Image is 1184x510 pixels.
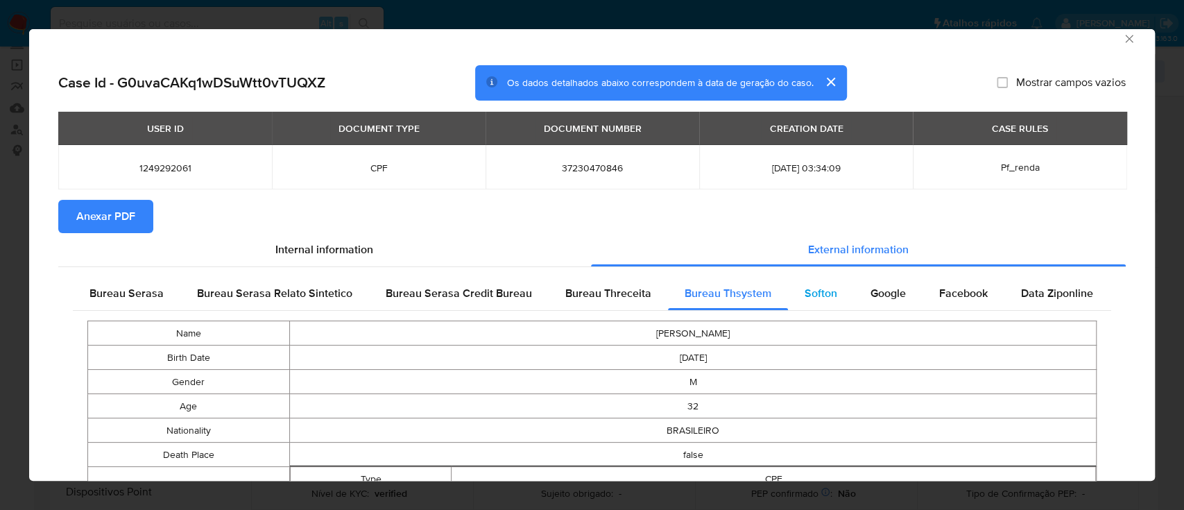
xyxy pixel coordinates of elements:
[565,285,651,301] span: Bureau Threceita
[507,76,814,90] span: Os dados detalhados abaixo correspondem à data de geração do caso.
[75,162,255,174] span: 1249292061
[808,241,909,257] span: External information
[58,74,325,92] h2: Case Id - G0uvaCAKq1wDSuWtt0vTUQXZ
[289,370,1096,394] td: M
[814,65,847,99] button: cerrar
[88,370,290,394] td: Gender
[502,162,683,174] span: 37230470846
[88,418,290,443] td: Nationality
[939,285,988,301] span: Facebook
[289,321,1096,346] td: [PERSON_NAME]
[29,29,1155,481] div: closure-recommendation-modal
[289,394,1096,418] td: 32
[289,443,1096,467] td: false
[330,117,428,140] div: DOCUMENT TYPE
[139,117,192,140] div: USER ID
[76,201,135,232] span: Anexar PDF
[535,117,650,140] div: DOCUMENT NUMBER
[1122,32,1135,44] button: Fechar a janela
[997,77,1008,88] input: Mostrar campos vazios
[870,285,906,301] span: Google
[88,394,290,418] td: Age
[275,241,373,257] span: Internal information
[386,285,532,301] span: Bureau Serasa Credit Bureau
[73,277,1111,310] div: Detailed external info
[984,117,1056,140] div: CASE RULES
[58,200,153,233] button: Anexar PDF
[1000,160,1039,174] span: Pf_renda
[89,285,164,301] span: Bureau Serasa
[805,285,837,301] span: Softon
[1021,285,1093,301] span: Data Ziponline
[197,285,352,301] span: Bureau Serasa Relato Sintetico
[1016,76,1126,90] span: Mostrar campos vazios
[685,285,771,301] span: Bureau Thsystem
[761,117,851,140] div: CREATION DATE
[88,443,290,467] td: Death Place
[716,162,896,174] span: [DATE] 03:34:09
[452,467,1096,491] td: CPF
[290,467,451,491] td: Type
[88,346,290,370] td: Birth Date
[289,418,1096,443] td: BRASILEIRO
[289,162,469,174] span: CPF
[58,233,1126,266] div: Detailed info
[88,321,290,346] td: Name
[289,346,1096,370] td: [DATE]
